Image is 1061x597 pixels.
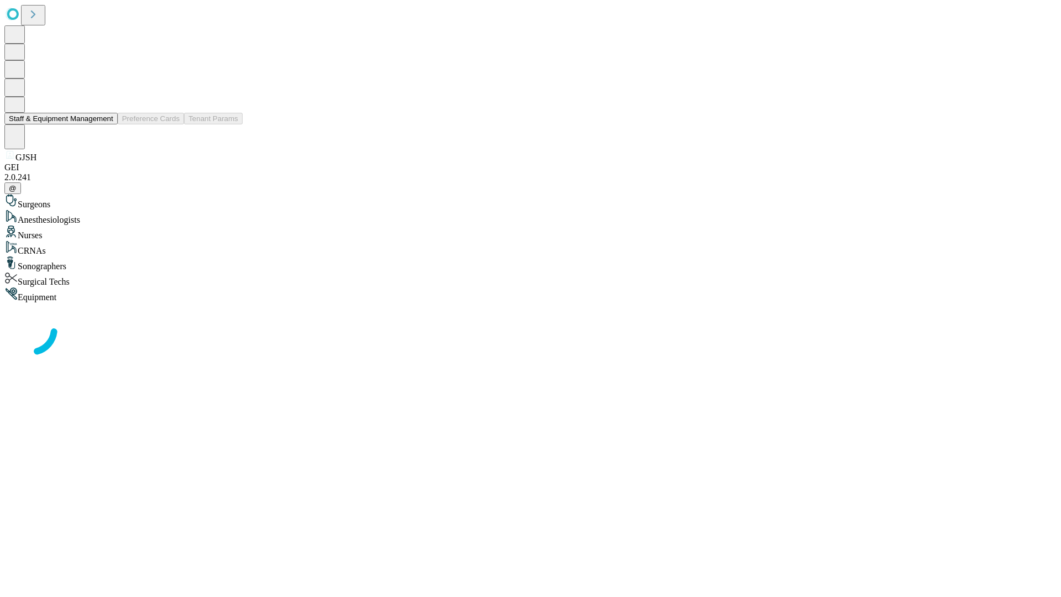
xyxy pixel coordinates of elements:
[4,240,1057,256] div: CRNAs
[4,182,21,194] button: @
[4,172,1057,182] div: 2.0.241
[9,184,17,192] span: @
[4,256,1057,271] div: Sonographers
[4,225,1057,240] div: Nurses
[184,113,243,124] button: Tenant Params
[4,194,1057,210] div: Surgeons
[4,113,118,124] button: Staff & Equipment Management
[4,210,1057,225] div: Anesthesiologists
[118,113,184,124] button: Preference Cards
[4,271,1057,287] div: Surgical Techs
[15,153,36,162] span: GJSH
[4,163,1057,172] div: GEI
[4,287,1057,302] div: Equipment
